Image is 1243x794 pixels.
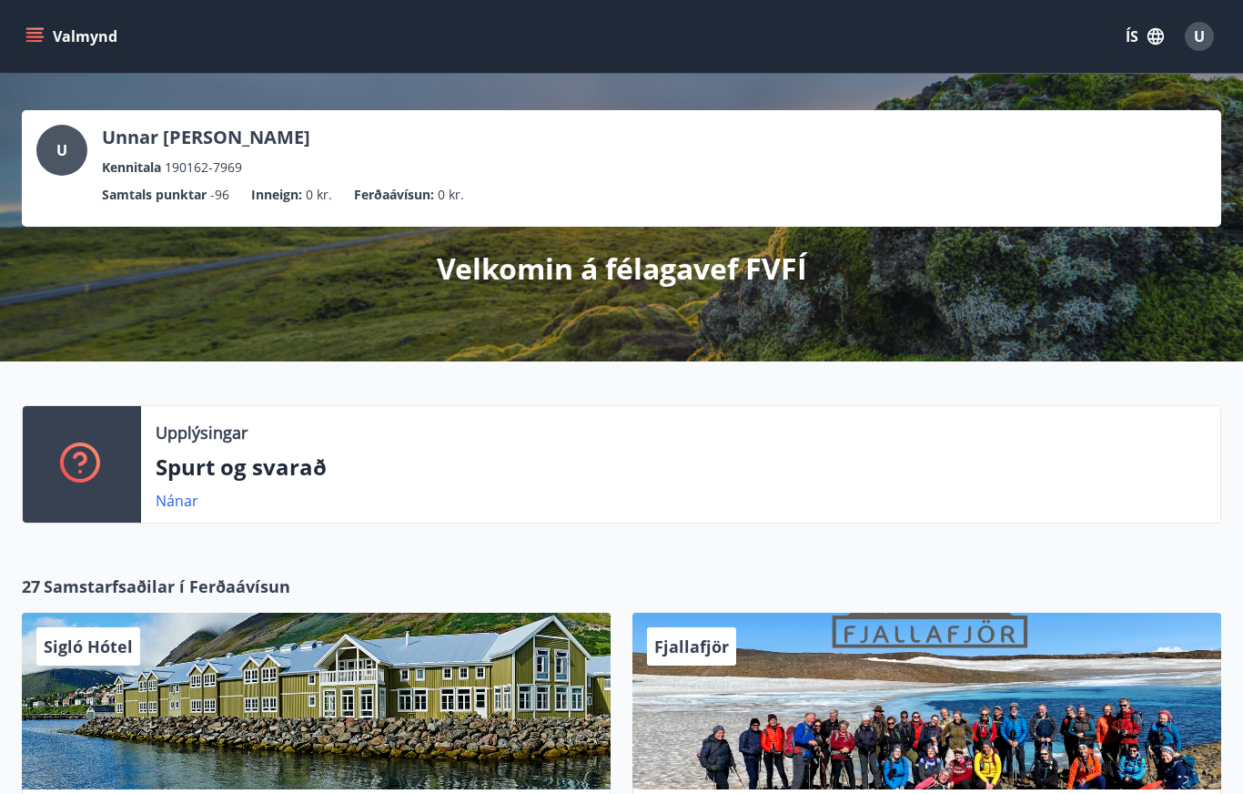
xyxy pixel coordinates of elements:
[44,575,290,598] span: Samstarfsaðilar í Ferðaávísun
[210,185,229,205] span: -96
[654,636,729,657] span: Fjallafjör
[22,575,40,598] span: 27
[165,158,242,178] span: 190162-7969
[437,249,807,289] p: Velkomin á félagavef FVFÍ
[251,185,302,205] p: Inneign :
[438,185,464,205] span: 0 kr.
[56,140,67,160] span: U
[44,636,133,657] span: Sigló Hótel
[1116,20,1174,53] button: ÍS
[22,20,125,53] button: menu
[156,421,248,444] p: Upplýsingar
[156,491,198,511] a: Nánar
[156,452,1206,483] p: Spurt og svarað
[1194,26,1205,46] span: U
[306,185,332,205] span: 0 kr.
[102,125,310,150] p: Unnar [PERSON_NAME]
[1177,15,1221,58] button: U
[102,185,207,205] p: Samtals punktar
[102,158,161,178] p: Kennitala
[354,185,434,205] p: Ferðaávísun :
